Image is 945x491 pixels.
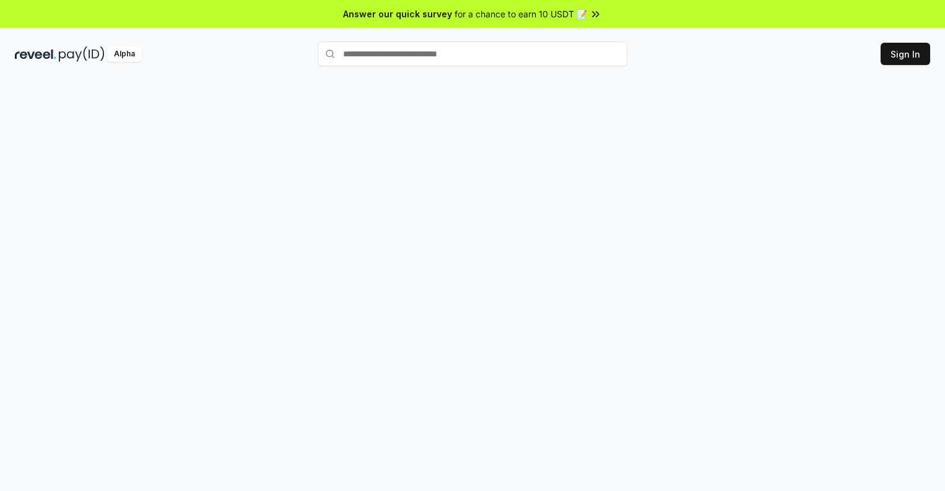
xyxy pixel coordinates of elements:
[343,7,452,20] span: Answer our quick survey
[15,46,56,62] img: reveel_dark
[107,46,142,62] div: Alpha
[881,43,930,65] button: Sign In
[59,46,105,62] img: pay_id
[455,7,587,20] span: for a chance to earn 10 USDT 📝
